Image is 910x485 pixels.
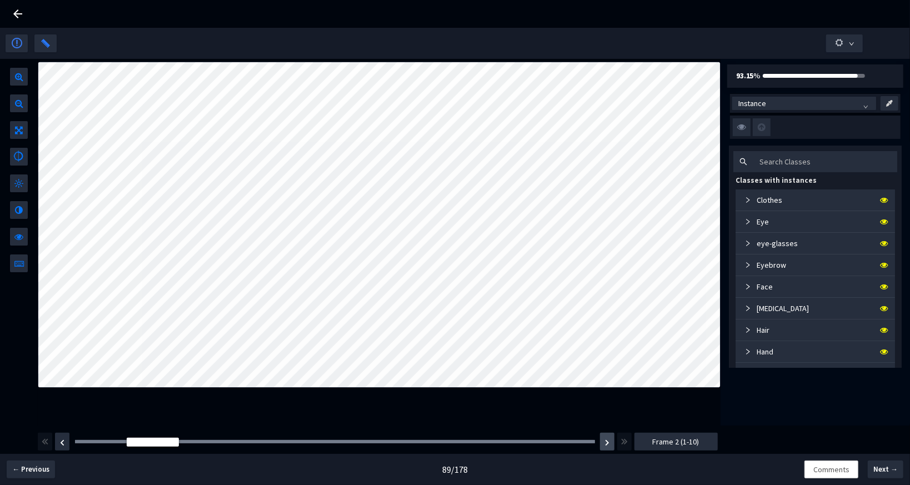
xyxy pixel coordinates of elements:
div: eye-glasses [736,233,895,254]
div: Hand [740,346,773,358]
span: search [739,158,747,166]
button: Next → [868,461,903,478]
img: svg+xml;base64,PHN2ZyB3aWR0aD0iMzIiIGhlaWdodD0iMzIiIHZpZXdCb3g9IjAgMCAzMiAzMiIgZmlsbD0ibm9uZSIgeG... [733,118,751,136]
div: Classes with instances [736,175,902,186]
div: [MEDICAL_DATA] [740,302,809,314]
span: Instance [738,95,870,112]
span: Next → [873,464,898,475]
div: Hair [736,319,895,341]
span: collapsed [744,327,751,333]
div: % [733,70,744,82]
span: collapsed [744,240,751,247]
div: Eye [740,216,769,228]
input: Search Classes [753,153,897,170]
img: svg+xml;base64,PHN2ZyB3aWR0aD0iMzAuMDc4MDUzIiBoZWlnaHQ9IjI5Ljk5OTkyOCIgdmlld0JveD0iMC4wMDAwMDAgLT... [886,97,893,110]
img: svg+xml;base64,PHN2ZyBhcmlhLWhpZGRlbj0idHJ1ZSIgZm9jdXNhYmxlPSJmYWxzZSIgZGF0YS1wcmVmaXg9ImZhcyIgZG... [605,439,609,446]
div: Face [740,281,773,293]
span: collapsed [744,348,751,355]
button: down [826,34,863,52]
span: collapsed [744,283,751,290]
span: Frame 2 (1-10) [653,436,699,448]
div: Hair [740,324,769,336]
span: collapsed [744,218,751,225]
div: 89 / 178 [442,463,468,476]
div: head_attachment [736,363,895,384]
b: 93.15 [733,71,754,81]
span: collapsed [744,305,751,312]
span: collapsed [744,262,751,268]
div: Eyebrow [740,259,786,271]
div: eye-glasses [740,237,798,249]
div: Clothes [740,194,782,206]
div: [MEDICAL_DATA] [736,298,895,319]
div: Face [736,276,895,297]
div: Eye [736,211,895,232]
div: Hand [736,341,895,362]
div: Eyebrow [736,254,895,276]
button: Frame 2 (1-10) [634,433,718,451]
span: Comments [813,463,849,476]
button: Comments [804,461,858,478]
span: down [849,41,854,47]
div: head_attachment [740,367,816,379]
img: svg+xml;base64,PHN2ZyB3aWR0aD0iMzIiIGhlaWdodD0iMzIiIHZpZXdCb3g9IjAgMCAzMiAzMiIgZmlsbD0ibm9uZSIgeG... [753,118,771,136]
span: collapsed [744,197,751,203]
div: Clothes [736,189,895,211]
